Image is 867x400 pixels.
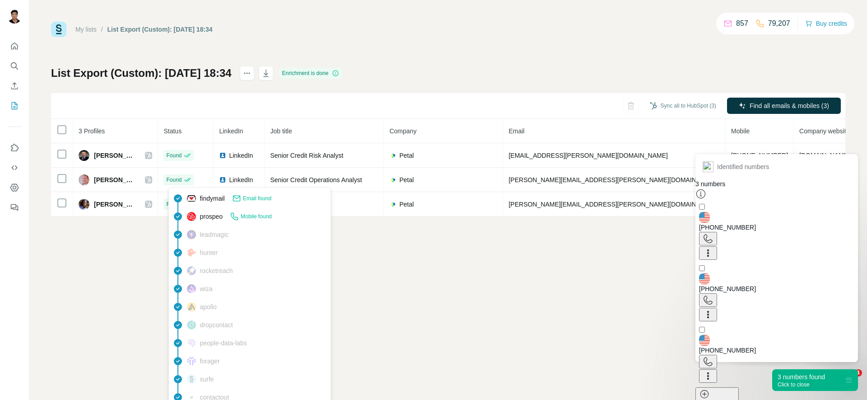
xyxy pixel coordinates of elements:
span: leadmagic [200,230,228,239]
span: Email found [243,194,271,202]
img: provider people-data-labs logo [187,339,196,347]
span: 1 [855,369,862,376]
span: [PERSON_NAME] [94,175,136,184]
button: Feedback [7,199,22,216]
span: people-data-labs [200,339,247,348]
img: provider hunter logo [187,248,196,256]
span: Found [166,176,182,184]
span: [PERSON_NAME][EMAIL_ADDRESS][PERSON_NAME][DOMAIN_NAME] [508,201,720,208]
button: Quick start [7,38,22,54]
span: prospeo [200,212,223,221]
button: Sync all to HubSpot (3) [643,99,722,113]
img: Surfe Logo [51,22,66,37]
img: Avatar [79,199,89,210]
span: Job title [270,127,292,135]
img: LinkedIn logo [219,176,226,184]
img: provider rocketreach logo [187,266,196,275]
img: company-logo [389,152,396,159]
span: hunter [200,248,218,257]
li: / [101,25,103,34]
span: Found [166,151,182,160]
div: Enrichment is done [280,68,342,79]
span: Senior Credit Risk Analyst [270,152,343,159]
iframe: Intercom notifications message [686,276,867,367]
span: LinkedIn [219,127,243,135]
button: Find all emails & mobiles (3) [727,98,841,114]
img: LinkedIn logo [219,152,226,159]
span: Company [389,127,416,135]
button: Search [7,58,22,74]
span: [PERSON_NAME] [94,200,136,209]
span: Petal [399,151,414,160]
img: provider leadmagic logo [187,230,196,239]
button: actions [240,66,254,80]
button: Use Surfe on LinkedIn [7,140,22,156]
span: Email [508,127,524,135]
div: List Export (Custom): [DATE] 18:34 [107,25,213,34]
span: apollo [200,302,216,311]
span: Status [163,127,182,135]
span: Find all emails & mobiles (3) [750,101,829,110]
img: provider forager logo [187,357,196,366]
span: forager [200,357,219,366]
span: LinkedIn [229,175,253,184]
span: [PERSON_NAME] [94,151,136,160]
span: [EMAIL_ADDRESS][PERSON_NAME][DOMAIN_NAME] [508,152,667,159]
span: LinkedIn [229,151,253,160]
img: provider findymail logo [187,194,196,203]
span: Mobile found [241,212,272,221]
button: Use Surfe API [7,160,22,176]
span: surfe [200,375,214,384]
h1: List Export (Custom): [DATE] 18:34 [51,66,232,80]
span: [DOMAIN_NAME] [799,152,850,159]
img: provider apollo logo [187,302,196,311]
img: company-logo [389,201,396,208]
span: Petal [399,200,414,209]
img: Avatar [79,174,89,185]
img: provider contactout logo [187,395,196,400]
a: My lists [75,26,97,33]
span: dropcontact [200,320,233,329]
img: provider dropcontact logo [187,320,196,329]
span: Petal [399,175,414,184]
button: My lists [7,98,22,114]
button: Enrich CSV [7,78,22,94]
img: Avatar [7,9,22,24]
span: Company website [799,127,849,135]
span: Senior Credit Operations Analyst [270,176,362,184]
img: provider surfe logo [187,374,196,383]
button: Dashboard [7,179,22,196]
span: wiza [200,284,212,293]
img: provider wiza logo [187,284,196,293]
span: [PHONE_NUMBER] [731,152,788,159]
img: provider prospeo logo [187,212,196,221]
span: findymail [200,194,224,203]
img: Avatar [79,150,89,161]
span: 3 Profiles [79,127,105,135]
span: Found [166,200,182,208]
span: rocketreach [200,266,233,275]
span: [PERSON_NAME][EMAIL_ADDRESS][PERSON_NAME][DOMAIN_NAME] [508,176,720,184]
img: company-logo [389,176,396,184]
span: Mobile [731,127,750,135]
